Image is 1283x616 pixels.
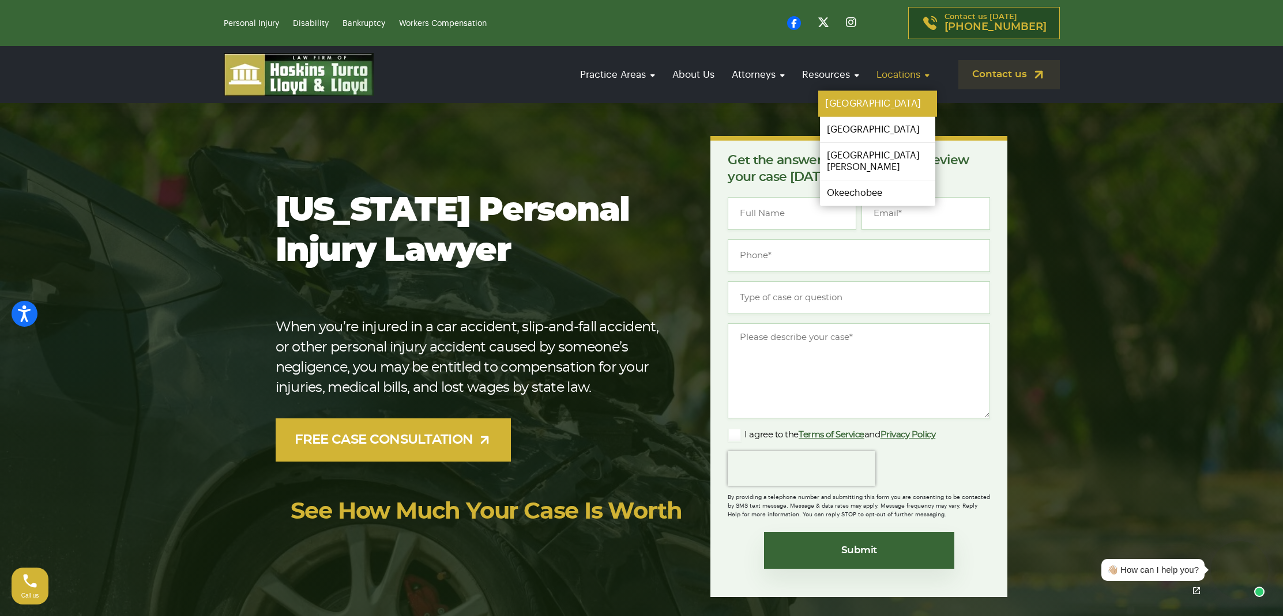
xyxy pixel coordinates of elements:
[881,430,936,439] a: Privacy Policy
[343,20,385,28] a: Bankruptcy
[224,53,374,96] img: logo
[276,418,511,462] a: FREE CASE CONSULTATION
[224,20,279,28] a: Personal Injury
[945,13,1047,33] p: Contact us [DATE]
[276,318,674,398] p: When you’re injured in a car accident, slip-and-fall accident, or other personal injury accident ...
[958,60,1060,89] a: Contact us
[820,180,935,206] a: Okeechobee
[728,486,990,519] div: By providing a telephone number and submitting this form you are consenting to be contacted by SM...
[908,7,1060,39] a: Contact us [DATE][PHONE_NUMBER]
[945,21,1047,33] span: [PHONE_NUMBER]
[820,143,935,180] a: [GEOGRAPHIC_DATA][PERSON_NAME]
[764,532,954,569] input: Submit
[726,58,791,91] a: Attorneys
[728,281,990,314] input: Type of case or question
[276,191,674,271] h1: [US_STATE] Personal Injury Lawyer
[871,58,935,91] a: Locations
[399,20,487,28] a: Workers Compensation
[728,197,856,230] input: Full Name
[728,428,935,442] label: I agree to the and
[728,152,990,186] p: Get the answers you need. We’ll review your case [DATE], for free.
[796,58,865,91] a: Resources
[1184,579,1209,603] a: Open chat
[1107,564,1199,577] div: 👋🏼 How can I help you?
[667,58,720,91] a: About Us
[574,58,661,91] a: Practice Areas
[818,91,937,117] a: [GEOGRAPHIC_DATA]
[728,451,875,486] iframe: reCAPTCHA
[861,197,990,230] input: Email*
[799,430,864,439] a: Terms of Service
[21,592,39,599] span: Call us
[728,239,990,272] input: Phone*
[477,433,492,447] img: arrow-up-right-light.svg
[293,20,329,28] a: Disability
[291,500,682,523] a: See How Much Your Case Is Worth
[820,117,935,142] a: [GEOGRAPHIC_DATA]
